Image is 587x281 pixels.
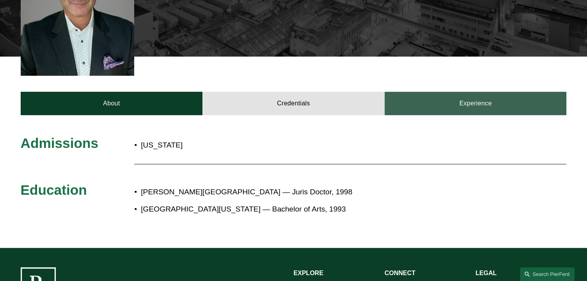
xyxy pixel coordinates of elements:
p: [US_STATE] [141,139,339,152]
p: [GEOGRAPHIC_DATA][US_STATE] — Bachelor of Arts, 1993 [141,203,498,216]
strong: EXPLORE [294,270,323,276]
p: [PERSON_NAME][GEOGRAPHIC_DATA] — Juris Doctor, 1998 [141,185,498,199]
span: Admissions [21,135,98,151]
a: Credentials [202,92,385,115]
a: Experience [385,92,567,115]
span: Education [21,182,87,197]
strong: CONNECT [385,270,415,276]
a: Search this site [520,267,575,281]
a: About [21,92,203,115]
strong: LEGAL [475,270,497,276]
